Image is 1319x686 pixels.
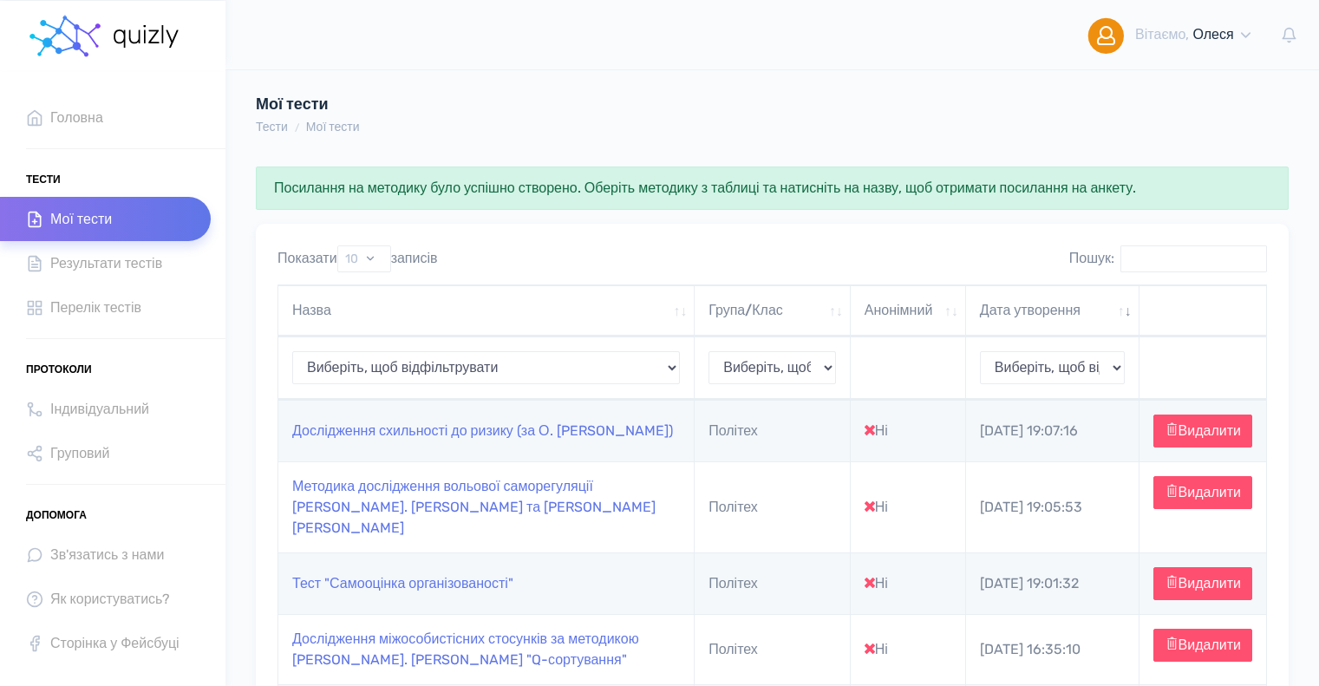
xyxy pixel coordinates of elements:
button: Видалити [1153,476,1252,509]
td: Політех [695,461,851,552]
td: [DATE] 19:07:16 [966,400,1139,461]
span: Протоколи [26,356,92,382]
span: Зв'язатись з нами [50,543,164,566]
td: Ні [851,552,966,614]
a: Дослідження схильності до ризику (за О. [PERSON_NAME]) [292,422,673,439]
input: Пошук: [1120,245,1267,272]
img: homepage [26,10,104,62]
a: Тест "Самооцінка організованості" [292,575,513,591]
span: Як користуватись? [50,587,170,611]
span: Олеся [1192,26,1233,42]
a: Методика дослідження вольової саморегуляції [PERSON_NAME]. [PERSON_NAME] та [PERSON_NAME] [PERSON... [292,478,656,536]
a: Дослідження міжособистісних стосунків за методикою [PERSON_NAME]. [PERSON_NAME] "Q-сортування" [292,630,639,668]
span: Тести [26,167,61,193]
th: Дата утворення: активувати для сортування стовпців за зростанням [966,285,1139,336]
span: Груповий [50,441,109,465]
button: Видалити [1153,567,1252,600]
span: Індивідуальний [50,397,149,421]
td: [DATE] 19:05:53 [966,461,1139,552]
label: Пошук: [1069,245,1267,272]
td: Політех [695,552,851,614]
td: [DATE] 19:01:32 [966,552,1139,614]
h4: Мої тести [256,95,847,114]
select: Показатизаписів [337,245,391,272]
nav: breadcrumb [256,118,360,136]
td: Ні [851,400,966,461]
button: Видалити [1153,415,1252,448]
div: Посилання на методику було успішно створено. Оберіть методику з таблиці та натисніть на назву, що... [256,167,1289,210]
th: Назва: активувати для сортування стовпців за зростанням [278,285,695,336]
li: Мої тести [288,118,360,136]
span: Результати тестів [50,252,162,275]
td: Ні [851,461,966,552]
img: homepage [112,25,182,48]
span: Перелік тестів [50,296,141,319]
td: Політех [695,614,851,684]
td: Ні [851,614,966,684]
span: Мої тести [50,207,112,231]
td: [DATE] 16:35:10 [966,614,1139,684]
td: Політех [695,400,851,461]
span: Головна [50,106,103,129]
label: Показати записів [278,245,438,272]
button: Видалити [1153,629,1252,662]
a: homepage homepage [26,1,182,70]
li: Тести [256,118,288,136]
span: Допомога [26,502,87,528]
th: Анонімний: активувати для сортування стовпців за зростанням [851,285,966,336]
span: Сторінка у Фейсбуці [50,631,180,655]
th: Група/Клас: активувати для сортування стовпців за зростанням [695,285,851,336]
